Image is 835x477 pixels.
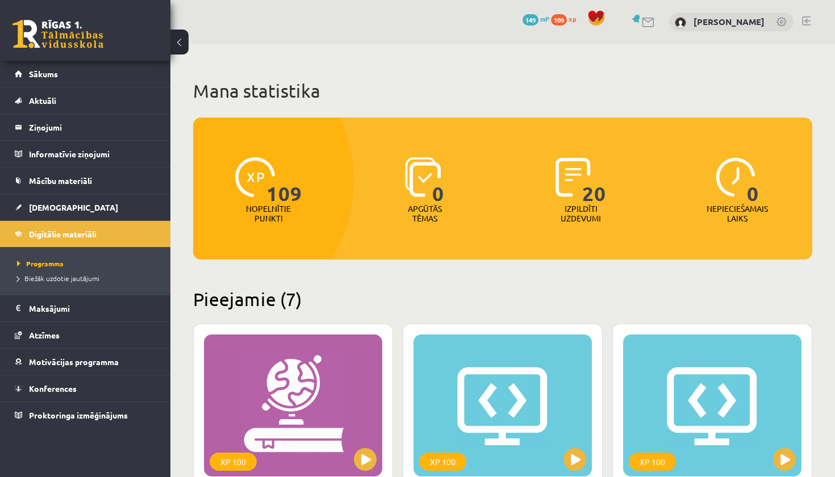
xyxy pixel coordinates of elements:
[15,194,156,220] a: [DEMOGRAPHIC_DATA]
[15,221,156,247] a: Digitālie materiāli
[193,79,812,102] h1: Mana statistika
[193,288,812,310] h2: Pieejamie (7)
[556,157,591,197] img: icon-completed-tasks-ad58ae20a441b2904462921112bc710f1caf180af7a3daa7317a5a94f2d26646.svg
[403,204,447,223] p: Apgūtās tēmas
[266,157,302,204] span: 109
[15,375,156,401] a: Konferences
[15,168,156,194] a: Mācību materiāli
[523,14,538,26] span: 149
[17,273,159,283] a: Biežāk uzdotie jautājumi
[629,453,676,471] div: XP 100
[246,204,291,223] p: Nopelnītie punkti
[15,141,156,167] a: Informatīvie ziņojumi
[29,202,118,212] span: [DEMOGRAPHIC_DATA]
[551,14,567,26] span: 109
[17,259,64,268] span: Programma
[17,274,99,283] span: Biežāk uzdotie jautājumi
[29,295,156,321] legend: Maksājumi
[29,141,156,167] legend: Informatīvie ziņojumi
[15,402,156,428] a: Proktoringa izmēģinājums
[716,157,755,197] img: icon-clock-7be60019b62300814b6bd22b8e044499b485619524d84068768e800edab66f18.svg
[405,157,441,197] img: icon-learned-topics-4a711ccc23c960034f471b6e78daf4a3bad4a20eaf4de84257b87e66633f6470.svg
[15,322,156,348] a: Atzīmes
[523,14,549,23] a: 149 mP
[694,16,765,27] a: [PERSON_NAME]
[29,175,92,186] span: Mācību materiāli
[540,14,549,23] span: mP
[29,229,97,239] span: Digitālie materiāli
[29,330,60,340] span: Atzīmes
[15,114,156,140] a: Ziņojumi
[432,157,444,204] span: 0
[210,453,257,471] div: XP 100
[15,87,156,114] a: Aktuāli
[582,157,606,204] span: 20
[747,157,759,204] span: 0
[551,14,582,23] a: 109 xp
[29,114,156,140] legend: Ziņojumi
[15,349,156,375] a: Motivācijas programma
[12,20,103,48] a: Rīgas 1. Tālmācības vidusskola
[419,453,466,471] div: XP 100
[29,410,128,420] span: Proktoringa izmēģinājums
[675,17,686,28] img: Rūdolfs Linavskis
[559,204,603,223] p: Izpildīti uzdevumi
[235,157,275,197] img: icon-xp-0682a9bc20223a9ccc6f5883a126b849a74cddfe5390d2b41b4391c66f2066e7.svg
[29,69,58,79] span: Sākums
[569,14,576,23] span: xp
[29,357,119,367] span: Motivācijas programma
[29,95,56,106] span: Aktuāli
[707,204,768,223] p: Nepieciešamais laiks
[17,258,159,269] a: Programma
[15,61,156,87] a: Sākums
[29,383,77,394] span: Konferences
[15,295,156,321] a: Maksājumi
